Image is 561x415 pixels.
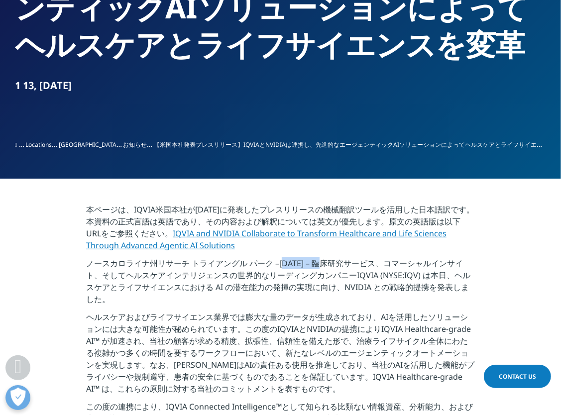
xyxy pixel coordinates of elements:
[86,311,475,401] p: ヘルスケアおよびライフサイエンス業界では膨大な量のデータが生成されており、AIを活用したソリューションには大きな可能性が秘められています。この度のIQVIAとNVIDIAの提携によりIQVIA ...
[5,385,30,410] button: 優先設定センターを開く
[15,79,546,93] div: 1 13, [DATE]
[123,139,152,149] a: お知らせ
[484,365,551,388] a: Contact Us
[25,139,57,149] a: Locations
[86,228,447,251] a: IQVIA and NVIDIA Collaborate to Transform Healthcare and Life Sciences Through Advanced Agentic A...
[86,257,475,311] p: ノースカロライナ州リサーチ トライアングル パーク –[DATE] – 臨床研究サービス、コマーシャルインサイト、そしてヘルスケアインテリジェンスの世界的なリーディングカンパニーIQVIA (N...
[499,372,536,381] span: Contact Us
[86,204,475,257] p: 本ページは、IQVIA米国本社が[DATE]に発表したプレスリリースの機械翻訳ツールを活用した日本語訳です。 本資料の正式言語は英語であり、その内容および解釈については英文が優先します。原文の英...
[59,139,122,149] a: [GEOGRAPHIC_DATA]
